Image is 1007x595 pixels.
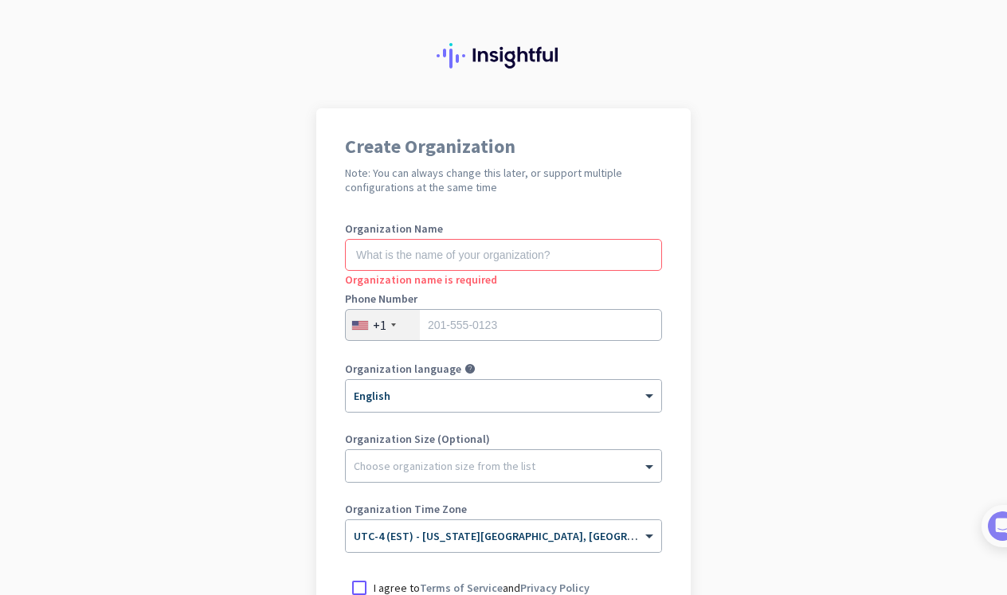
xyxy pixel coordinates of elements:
[345,166,662,194] h2: Note: You can always change this later, or support multiple configurations at the same time
[373,317,386,333] div: +1
[345,503,662,515] label: Organization Time Zone
[345,293,662,304] label: Phone Number
[345,223,662,234] label: Organization Name
[420,581,503,595] a: Terms of Service
[345,239,662,271] input: What is the name of your organization?
[345,433,662,444] label: Organization Size (Optional)
[345,363,461,374] label: Organization language
[345,137,662,156] h1: Create Organization
[345,272,497,287] span: Organization name is required
[437,43,570,69] img: Insightful
[345,309,662,341] input: 201-555-0123
[464,363,476,374] i: help
[520,581,590,595] a: Privacy Policy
